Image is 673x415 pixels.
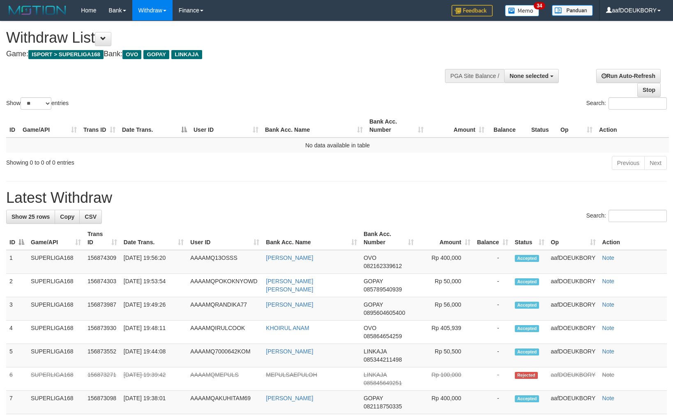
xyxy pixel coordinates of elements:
[417,297,474,321] td: Rp 56,000
[266,395,313,401] a: [PERSON_NAME]
[552,5,593,16] img: panduan.png
[28,367,84,391] td: SUPERLIGA168
[122,50,141,59] span: OVO
[602,395,615,401] a: Note
[548,274,599,297] td: aafDOEUKBORY
[262,114,366,138] th: Bank Acc. Name: activate to sort column ascending
[80,114,119,138] th: Trans ID: activate to sort column ascending
[120,250,187,274] td: [DATE] 19:56:20
[445,69,504,83] div: PGA Site Balance /
[586,210,667,222] label: Search:
[364,301,383,308] span: GOPAY
[364,371,387,378] span: LINKAJA
[364,286,402,293] span: Copy 085789540939 to clipboard
[28,250,84,274] td: SUPERLIGA168
[548,321,599,344] td: aafDOEUKBORY
[6,30,440,46] h1: Withdraw List
[474,321,512,344] td: -
[515,349,539,355] span: Accepted
[84,227,120,250] th: Trans ID: activate to sort column ascending
[6,210,55,224] a: Show 25 rows
[28,344,84,367] td: SUPERLIGA168
[364,380,402,386] span: Copy 085845649251 to clipboard
[84,250,120,274] td: 156874309
[602,348,615,355] a: Note
[120,297,187,321] td: [DATE] 19:49:26
[548,227,599,250] th: Op: activate to sort column ascending
[512,227,548,250] th: Status: activate to sort column ascending
[6,155,274,167] div: Showing 0 to 0 of 0 entries
[474,227,512,250] th: Balance: activate to sort column ascending
[504,69,559,83] button: None selected
[187,344,263,367] td: AAAAMQ7000642KOM
[120,391,187,414] td: [DATE] 19:38:01
[6,97,69,110] label: Show entries
[84,297,120,321] td: 156873987
[187,391,263,414] td: AAAAMQAKUHITAM69
[6,138,669,153] td: No data available in table
[474,344,512,367] td: -
[84,274,120,297] td: 156874303
[534,2,545,9] span: 34
[6,274,28,297] td: 2
[417,250,474,274] td: Rp 400,000
[596,69,661,83] a: Run Auto-Refresh
[417,227,474,250] th: Amount: activate to sort column ascending
[596,114,669,138] th: Action
[266,325,309,331] a: KHOIRUL ANAM
[79,210,102,224] a: CSV
[6,114,19,138] th: ID
[187,321,263,344] td: AAAAMQIRULCOOK
[602,325,615,331] a: Note
[28,274,84,297] td: SUPERLIGA168
[84,344,120,367] td: 156873552
[6,367,28,391] td: 6
[515,255,539,262] span: Accepted
[515,302,539,309] span: Accepted
[266,348,313,355] a: [PERSON_NAME]
[364,348,387,355] span: LINKAJA
[171,50,202,59] span: LINKAJA
[474,274,512,297] td: -
[6,50,440,58] h4: Game: Bank:
[6,4,69,16] img: MOTION_logo.png
[187,227,263,250] th: User ID: activate to sort column ascending
[28,297,84,321] td: SUPERLIGA168
[28,321,84,344] td: SUPERLIGA168
[474,250,512,274] td: -
[28,50,104,59] span: ISPORT > SUPERLIGA168
[28,391,84,414] td: SUPERLIGA168
[417,367,474,391] td: Rp 100,000
[6,250,28,274] td: 1
[12,213,50,220] span: Show 25 rows
[417,344,474,367] td: Rp 50,500
[21,97,51,110] select: Showentries
[84,391,120,414] td: 156873098
[55,210,80,224] a: Copy
[602,371,615,378] a: Note
[360,227,417,250] th: Bank Acc. Number: activate to sort column ascending
[364,310,405,316] span: Copy 0895604605400 to clipboard
[6,190,667,206] h1: Latest Withdraw
[488,114,528,138] th: Balance
[452,5,493,16] img: Feedback.jpg
[474,367,512,391] td: -
[120,227,187,250] th: Date Trans.: activate to sort column ascending
[505,5,539,16] img: Button%20Memo.svg
[417,321,474,344] td: Rp 405,939
[474,297,512,321] td: -
[119,114,190,138] th: Date Trans.: activate to sort column descending
[187,274,263,297] td: AAAAMQPOKOKNYOWD
[417,274,474,297] td: Rp 50,000
[637,83,661,97] a: Stop
[366,114,427,138] th: Bank Acc. Number: activate to sort column ascending
[515,372,538,379] span: Rejected
[84,321,120,344] td: 156873930
[612,156,645,170] a: Previous
[602,278,615,284] a: Note
[427,114,488,138] th: Amount: activate to sort column ascending
[548,367,599,391] td: aafDOEUKBORY
[6,344,28,367] td: 5
[364,278,383,284] span: GOPAY
[364,333,402,339] span: Copy 085864654259 to clipboard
